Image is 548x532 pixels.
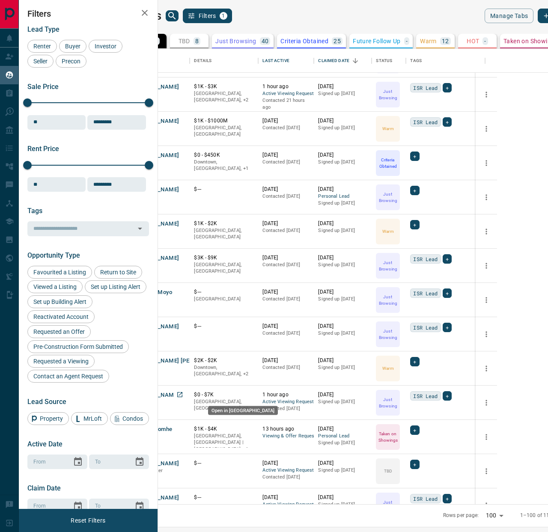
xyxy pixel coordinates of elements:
[443,83,452,92] div: +
[318,323,367,330] p: [DATE]
[80,415,105,422] span: MrLoft
[480,328,493,341] button: more
[262,398,310,406] span: Active Viewing Request
[262,330,310,337] p: Contacted [DATE]
[406,38,408,44] p: -
[413,186,416,195] span: +
[480,88,493,101] button: more
[372,49,406,73] div: Status
[134,357,225,365] button: [PERSON_NAME] [PERSON_NAME]
[318,227,367,234] p: Signed up [DATE]
[262,425,310,433] p: 13 hours ago
[179,38,190,44] p: TBD
[410,357,419,366] div: +
[314,49,372,73] div: Claimed Date
[194,262,254,275] p: [GEOGRAPHIC_DATA], [GEOGRAPHIC_DATA]
[27,340,129,353] div: Pre-Construction Form Submitted
[446,83,449,92] span: +
[485,9,533,23] button: Manage Tabs
[353,38,400,44] p: Future Follow Up
[467,38,479,44] p: HOT
[334,38,341,44] p: 25
[420,38,437,44] p: Warm
[376,49,392,73] div: Status
[262,90,310,98] span: Active Viewing Request
[377,191,399,204] p: Just Browsing
[318,159,367,166] p: Signed up [DATE]
[27,55,54,68] div: Seller
[30,283,80,290] span: Viewed a Listing
[480,362,493,375] button: more
[27,25,60,33] span: Lead Type
[262,186,310,193] p: [DATE]
[318,117,367,125] p: [DATE]
[406,49,485,73] div: Tags
[480,465,493,478] button: more
[262,49,289,73] div: Last Active
[318,467,367,474] p: Signed up [DATE]
[194,90,254,104] p: Midtown | Central, Vaughan
[480,122,493,135] button: more
[215,38,256,44] p: Just Browsing
[194,186,254,193] p: $---
[262,460,310,467] p: [DATE]
[27,440,63,448] span: Active Date
[194,391,254,398] p: $0 - $7K
[30,43,54,50] span: Renter
[443,391,452,401] div: +
[27,207,42,215] span: Tags
[413,83,438,92] span: ISR Lead
[85,280,146,293] div: Set up Listing Alert
[480,431,493,443] button: more
[27,295,92,308] div: Set up Building Alert
[131,498,148,515] button: Choose date
[262,125,310,131] p: Contacted [DATE]
[194,83,254,90] p: $1K - $3K
[318,49,349,73] div: Claimed Date
[262,152,310,159] p: [DATE]
[62,43,83,50] span: Buyer
[30,269,89,276] span: Favourited a Listing
[262,405,310,412] p: Contacted [DATE]
[377,499,399,512] p: Just Browsing
[377,157,399,169] p: Criteria Obtained
[194,152,254,159] p: $0 - $450K
[318,364,367,371] p: Signed up [DATE]
[318,152,367,159] p: [DATE]
[318,494,367,501] p: [DATE]
[318,460,367,467] p: [DATE]
[318,330,367,337] p: Signed up [DATE]
[262,474,310,481] p: Contacted [DATE]
[92,43,119,50] span: Investor
[262,357,310,364] p: [DATE]
[194,398,254,412] p: Vaughan
[27,145,59,153] span: Rent Price
[27,325,91,338] div: Requested an Offer
[318,296,367,303] p: Signed up [DATE]
[446,392,449,400] span: +
[377,88,399,101] p: Just Browsing
[442,38,449,44] p: 12
[318,288,367,296] p: [DATE]
[194,117,254,125] p: $1K - $1000M
[318,501,367,508] p: Signed up [DATE]
[413,426,416,434] span: +
[480,259,493,272] button: more
[30,328,88,335] span: Requested an Offer
[262,83,310,90] p: 1 hour ago
[262,323,310,330] p: [DATE]
[482,509,506,522] div: 100
[30,313,92,320] span: Reactivated Account
[410,460,419,469] div: +
[262,262,310,268] p: Contacted [DATE]
[262,38,269,44] p: 40
[318,125,367,131] p: Signed up [DATE]
[194,494,254,501] p: $---
[27,412,69,425] div: Property
[194,425,254,433] p: $1K - $4K
[27,9,149,19] h2: Filters
[410,186,419,195] div: +
[208,406,278,415] div: Open in [GEOGRAPHIC_DATA]
[377,431,399,443] p: Taken on Showings
[318,220,367,227] p: [DATE]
